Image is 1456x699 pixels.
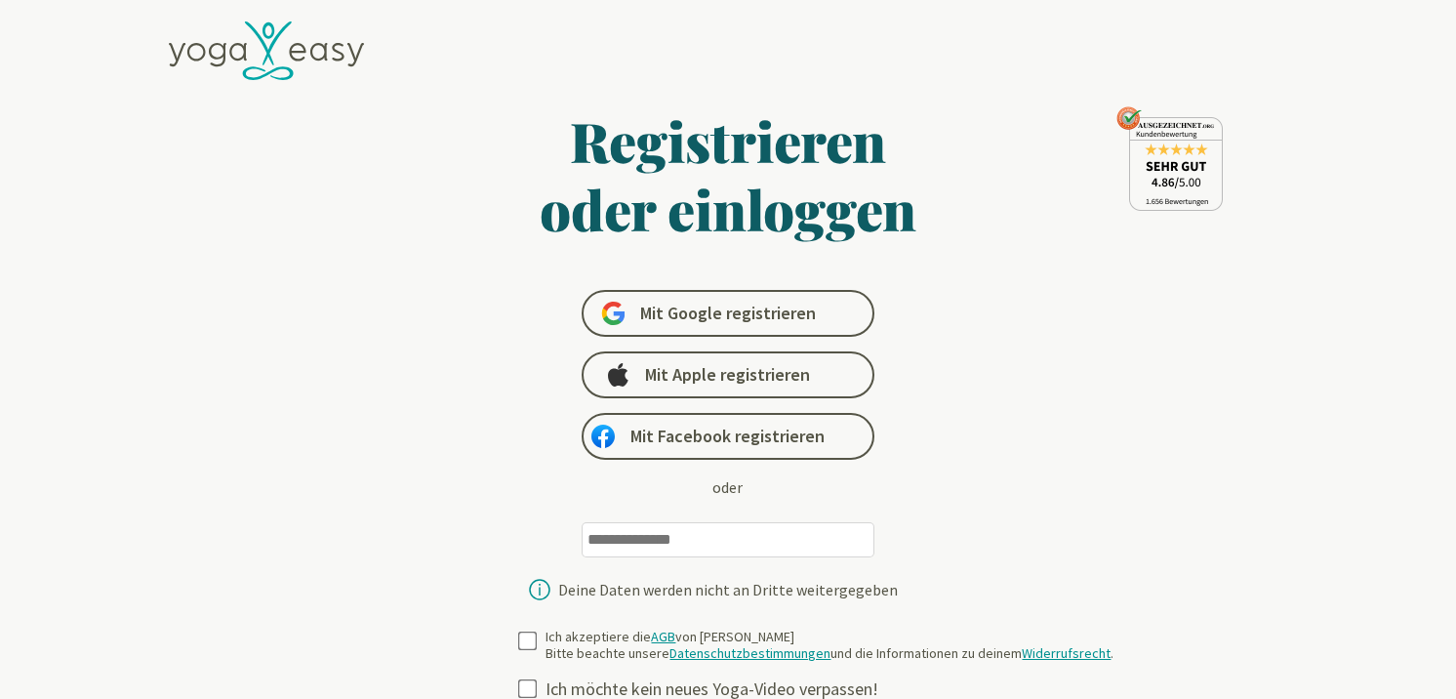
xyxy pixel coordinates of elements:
[558,582,898,597] div: Deine Daten werden nicht an Dritte weitergegeben
[712,475,743,499] div: oder
[582,413,874,460] a: Mit Facebook registrieren
[640,302,816,325] span: Mit Google registrieren
[651,628,675,645] a: AGB
[630,425,825,448] span: Mit Facebook registrieren
[546,629,1113,663] div: Ich akzeptiere die von [PERSON_NAME] Bitte beachte unsere und die Informationen zu deinem .
[350,106,1106,243] h1: Registrieren oder einloggen
[669,644,830,662] a: Datenschutzbestimmungen
[645,363,810,387] span: Mit Apple registrieren
[1116,106,1223,211] img: ausgezeichnet_seal.png
[582,351,874,398] a: Mit Apple registrieren
[582,290,874,337] a: Mit Google registrieren
[1022,644,1111,662] a: Widerrufsrecht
